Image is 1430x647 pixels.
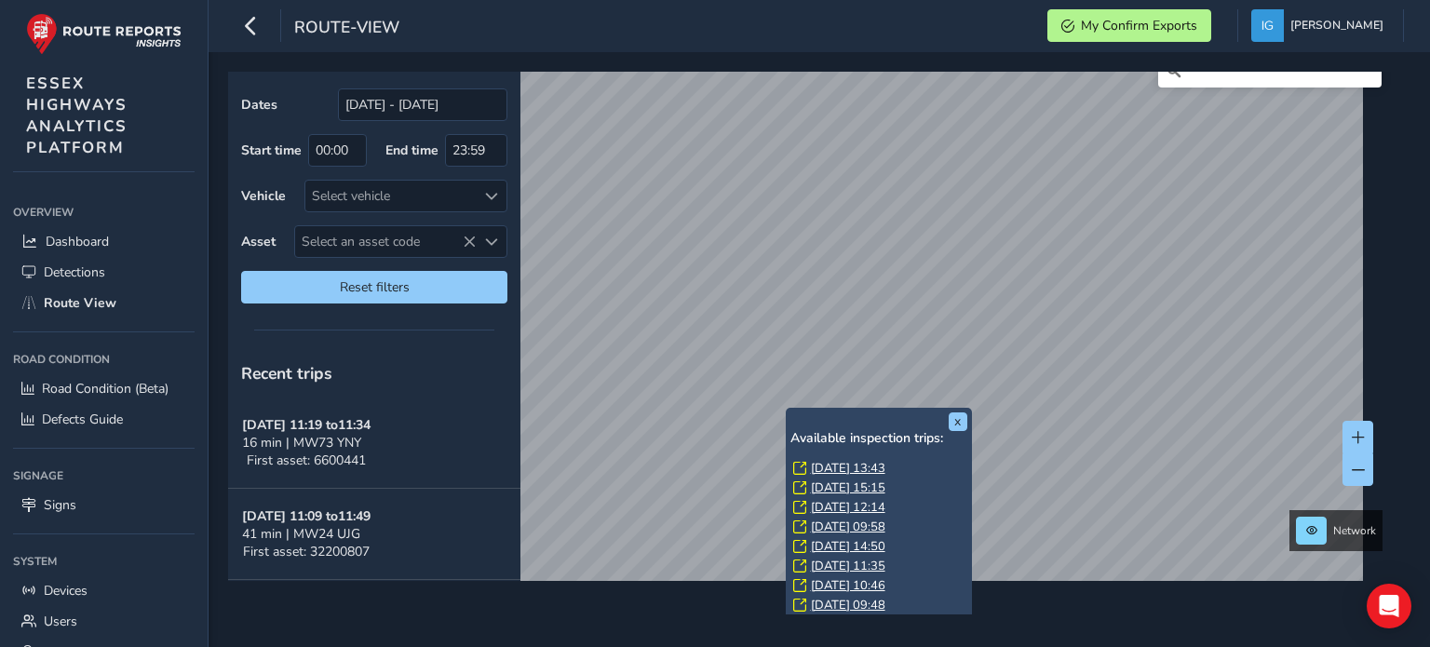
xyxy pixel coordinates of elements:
a: [DATE] 14:50 [811,538,885,555]
button: [PERSON_NAME] [1251,9,1390,42]
div: Open Intercom Messenger [1367,584,1411,628]
h6: Available inspection trips: [790,431,967,447]
span: Select an asset code [295,226,476,257]
canvas: Map [235,45,1363,602]
span: [PERSON_NAME] [1290,9,1383,42]
span: Road Condition (Beta) [42,380,169,398]
label: Vehicle [241,187,286,205]
span: Signs [44,496,76,514]
strong: [DATE] 11:19 to 11:34 [242,416,371,434]
span: First asset: 6600441 [247,452,366,469]
div: Select an asset code [476,226,506,257]
img: rr logo [26,13,182,55]
a: Signs [13,490,195,520]
button: Reset filters [241,271,507,303]
div: Signage [13,462,195,490]
a: [DATE] 09:48 [811,597,885,613]
button: x [949,412,967,431]
span: Devices [44,582,88,600]
a: Road Condition (Beta) [13,373,195,404]
button: [DATE] 11:09 to11:4941 min | MW24 UJGFirst asset: 32200807 [228,489,520,580]
span: ESSEX HIGHWAYS ANALYTICS PLATFORM [26,73,128,158]
span: 41 min | MW24 UJG [242,525,360,543]
a: Dashboard [13,226,195,257]
div: Road Condition [13,345,195,373]
label: Dates [241,96,277,114]
span: Route View [44,294,116,312]
a: [DATE] 10:46 [811,577,885,594]
a: Devices [13,575,195,606]
button: My Confirm Exports [1047,9,1211,42]
span: Defects Guide [42,411,123,428]
a: Defects Guide [13,404,195,435]
a: Route View [13,288,195,318]
span: Users [44,613,77,630]
label: Start time [241,142,302,159]
span: Recent trips [241,362,332,384]
button: [DATE] 11:19 to11:3416 min | MW73 YNYFirst asset: 6600441 [228,398,520,489]
span: Network [1333,523,1376,538]
a: [DATE] 11:35 [811,558,885,574]
span: Reset filters [255,278,493,296]
a: [DATE] 12:14 [811,499,885,516]
span: route-view [294,16,399,42]
span: My Confirm Exports [1081,17,1197,34]
div: Select vehicle [305,181,476,211]
span: First asset: 32200807 [243,543,370,560]
label: End time [385,142,438,159]
strong: [DATE] 11:09 to 11:49 [242,507,371,525]
a: Users [13,606,195,637]
img: diamond-layout [1251,9,1284,42]
label: Asset [241,233,276,250]
a: [DATE] 13:43 [811,460,885,477]
a: Detections [13,257,195,288]
a: [DATE] 09:58 [811,519,885,535]
span: Dashboard [46,233,109,250]
span: Detections [44,263,105,281]
div: Overview [13,198,195,226]
div: System [13,547,195,575]
a: [DATE] 15:15 [811,479,885,496]
span: 16 min | MW73 YNY [242,434,361,452]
